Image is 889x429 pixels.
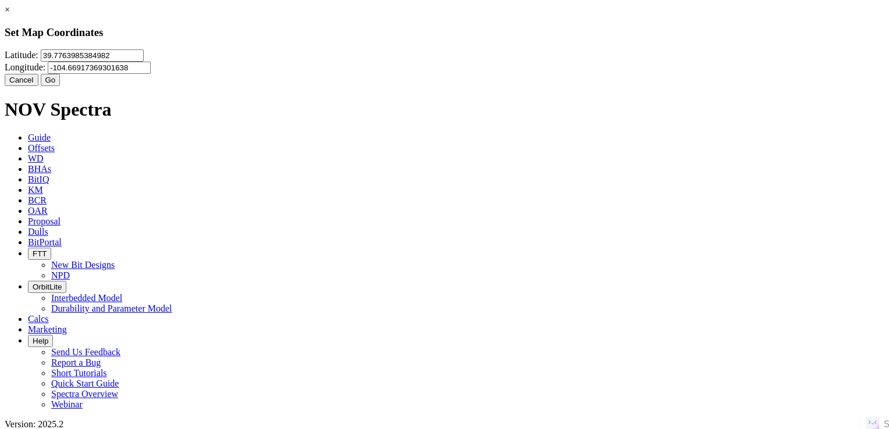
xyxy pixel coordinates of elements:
[51,357,101,367] a: Report a Bug
[51,389,118,399] a: Spectra Overview
[51,347,120,357] a: Send Us Feedback
[33,337,48,345] span: Help
[28,237,62,247] span: BitPortal
[41,74,61,86] button: Go
[5,74,38,86] button: Cancel
[5,50,38,60] label: Latitude:
[33,283,62,291] span: OrbitLite
[5,5,10,15] a: ×
[28,314,49,324] span: Calcs
[28,324,67,334] span: Marketing
[28,174,49,184] span: BitIQ
[28,153,44,163] span: WD
[28,164,51,174] span: BHAs
[33,249,47,258] span: FTT
[51,270,70,280] a: NPD
[5,62,45,72] label: Longitude:
[28,195,47,205] span: BCR
[51,378,119,388] a: Quick Start Guide
[5,26,884,39] h3: Set Map Coordinates
[28,143,55,153] span: Offsets
[5,99,884,120] h1: NOV Spectra
[28,216,61,226] span: Proposal
[51,293,122,303] a: Interbedded Model
[28,185,43,195] span: KM
[28,227,48,237] span: Dulls
[51,368,107,378] a: Short Tutorials
[51,399,83,409] a: Webinar
[28,133,51,142] span: Guide
[28,206,48,216] span: OAR
[51,260,115,270] a: New Bit Designs
[51,303,172,313] a: Durability and Parameter Model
